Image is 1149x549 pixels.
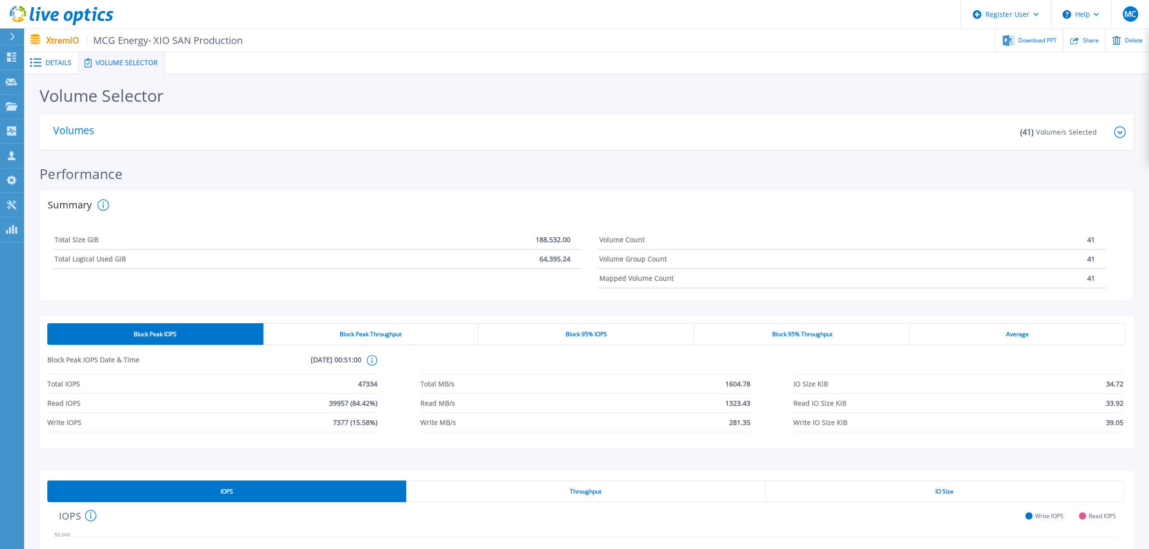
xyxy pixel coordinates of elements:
[420,374,455,393] span: Total MB/s
[1087,255,1095,263] p: 41
[1107,394,1124,412] span: 33.92
[47,394,81,412] span: Read IOPS
[1083,38,1099,43] span: Share
[1107,374,1124,393] span: 34.72
[1087,236,1095,244] p: 41
[599,255,667,263] h4: Volume Group Count
[48,200,94,210] h2: Summary
[358,374,377,393] span: 47334
[40,166,1134,191] div: Performance
[59,510,97,522] h4: IOPS
[566,330,607,338] span: Block 95% IOPS
[420,413,456,432] span: Write MB/s
[55,255,126,263] h4: Total Logical Used GiB
[221,488,233,495] span: IOPS
[47,355,204,374] span: Block Peak IOPS Date & Time
[55,236,98,244] h4: Total Size GiB
[40,86,164,105] div: Volume Selector
[599,274,674,282] h4: Mapped Volume Count
[46,35,243,46] p: XtremIO
[96,59,158,66] span: Volume Selector
[599,236,645,244] h4: Volume Count
[935,488,954,495] span: IO Size
[725,374,750,393] span: 1604.78
[1035,512,1064,520] span: Write IOPS
[333,413,377,432] span: 7377 (15.58%)
[87,35,243,46] span: MCG Energy- XIO SAN Production
[794,374,829,393] span: IO Size KiB
[55,531,70,538] text: 50,000
[1124,10,1136,18] span: MC
[134,330,177,338] span: Block Peak IOPS
[725,394,750,412] span: 1323.43
[1020,127,1034,137] p: ( 41 )
[772,330,832,338] span: Block 95% Throughput
[204,355,361,374] span: [DATE] 00:51:00
[570,488,601,495] span: Throughput
[536,236,570,244] p: 188,532.00
[1018,38,1057,43] span: Download PPT
[794,413,848,432] span: Write IO Size KiB
[420,394,455,412] span: Read MB/s
[45,59,71,66] span: Details
[340,330,402,338] span: Block Peak Throughput
[794,394,847,412] span: Read IO Size KiB
[47,374,80,393] span: Total IOPS
[729,413,750,432] span: 281.35
[47,413,82,432] span: Write IOPS
[1089,512,1116,520] span: Read IOPS
[329,394,377,412] span: 39957 (84.42%)
[1037,127,1097,137] p: Volume/s Selected
[1125,38,1143,43] span: Delete
[540,255,570,263] p: 64,395.24
[1107,413,1124,432] span: 39.05
[1087,274,1095,282] p: 41
[1007,330,1029,338] span: Average
[53,125,101,139] p: Volumes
